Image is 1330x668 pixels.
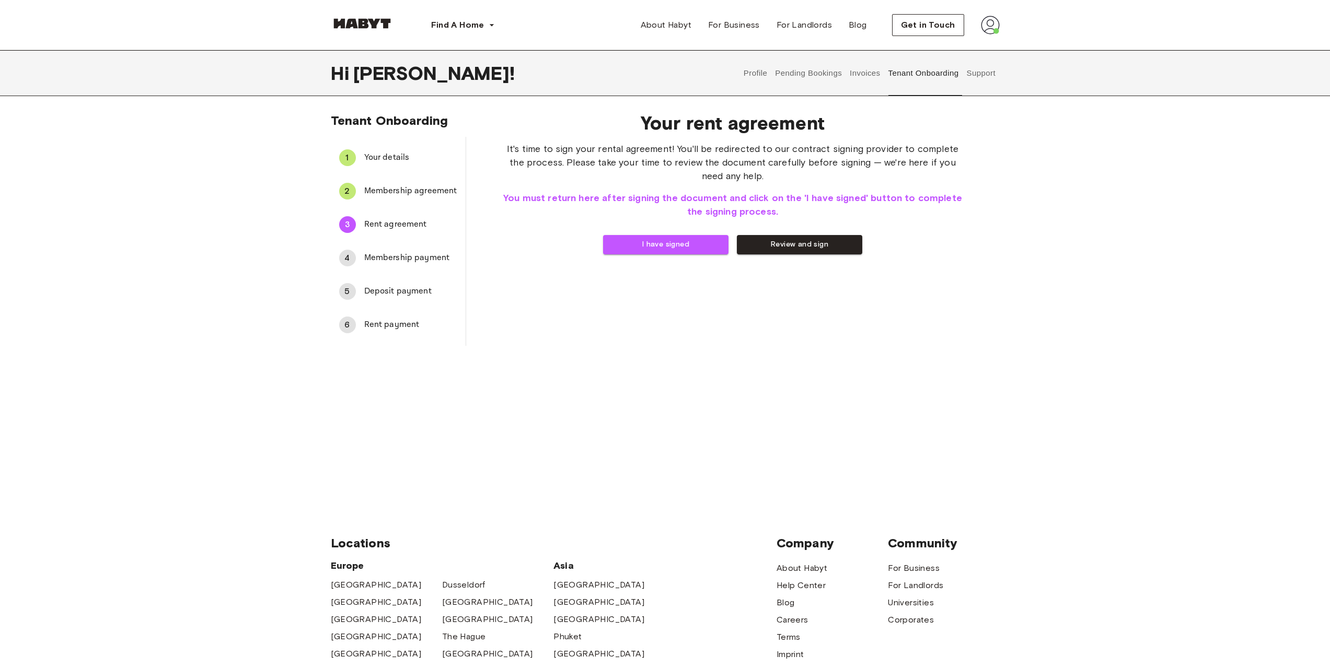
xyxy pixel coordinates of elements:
span: Membership payment [364,252,457,264]
a: [GEOGRAPHIC_DATA] [553,596,644,608]
a: For Landlords [768,15,840,36]
div: user profile tabs [739,50,999,96]
span: Your details [364,151,457,164]
span: Europe [331,559,554,572]
span: Community [888,535,999,551]
a: [GEOGRAPHIC_DATA] [442,648,533,660]
div: 4Membership payment [331,245,466,271]
a: For Business [888,562,940,575]
a: Dusseldorf [442,579,485,591]
a: [GEOGRAPHIC_DATA] [331,630,422,643]
img: Habyt [331,18,394,29]
span: Find A Home [431,19,484,31]
div: 5 [339,283,356,300]
div: 2Membership agreement [331,179,466,204]
div: 5Deposit payment [331,279,466,304]
span: It's time to sign your rental agreement! You'll be redirected to our contract signing provider to... [500,142,966,183]
a: [GEOGRAPHIC_DATA] [553,579,644,591]
span: About Habyt [641,19,691,31]
span: Deposit payment [364,285,457,298]
span: Blog [849,19,867,31]
button: Profile [742,50,769,96]
span: You must return here after signing the document and click on the 'I have signed' button to comple... [500,191,966,218]
span: Hi [331,62,353,84]
a: [GEOGRAPHIC_DATA] [442,613,533,626]
button: I have signed [603,235,728,254]
div: 4 [339,250,356,266]
a: For Business [700,15,768,36]
span: Your rent agreement [500,112,966,134]
a: Blog [840,15,875,36]
a: [GEOGRAPHIC_DATA] [331,579,422,591]
div: 3Rent agreement [331,212,466,237]
img: avatar [981,16,1000,34]
div: 6Rent payment [331,312,466,337]
a: About Habyt [632,15,700,36]
span: Get in Touch [901,19,955,31]
button: Tenant Onboarding [887,50,960,96]
a: [GEOGRAPHIC_DATA] [331,596,422,608]
div: 1Your details [331,145,466,170]
button: Find A Home [423,15,503,36]
a: [GEOGRAPHIC_DATA] [331,613,422,626]
span: For Business [708,19,760,31]
a: The Hague [442,630,486,643]
a: Terms [777,631,801,643]
a: About Habyt [777,562,827,575]
span: For Landlords [777,19,832,31]
a: Help Center [777,579,826,592]
a: [GEOGRAPHIC_DATA] [331,648,422,660]
span: [PERSON_NAME] ! [353,62,515,84]
a: Universities [888,596,934,609]
span: Tenant Onboarding [331,113,448,128]
button: Review and sign [737,235,862,254]
div: 2 [339,183,356,200]
div: 1 [339,149,356,166]
button: Pending Bookings [774,50,843,96]
a: Blog [777,596,795,609]
span: Rent agreement [364,218,457,231]
span: Rent payment [364,319,457,331]
a: Corporates [888,614,934,626]
div: 6 [339,317,356,333]
a: Careers [777,614,808,626]
button: Invoices [849,50,882,96]
span: Company [777,535,888,551]
a: Imprint [777,648,804,661]
a: [GEOGRAPHIC_DATA] [442,596,533,608]
div: 3 [339,216,356,233]
a: [GEOGRAPHIC_DATA] [553,613,644,626]
span: Membership agreement [364,185,457,197]
span: Asia [553,559,665,572]
a: [GEOGRAPHIC_DATA] [553,648,644,660]
a: Phuket [553,630,582,643]
span: Locations [331,535,777,551]
a: For Landlords [888,579,943,592]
